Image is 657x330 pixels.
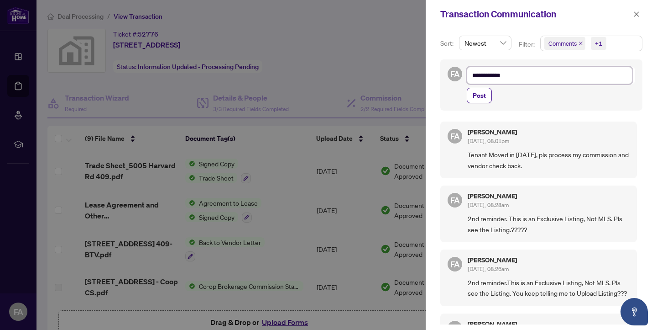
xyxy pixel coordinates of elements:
span: Post [473,88,486,103]
h5: [PERSON_NAME] [468,321,517,327]
span: Tenant Moved in [DATE], pls process my commission and vendor check back. [468,149,630,171]
span: FA [450,258,460,271]
h5: [PERSON_NAME] [468,129,517,135]
span: [DATE], 08:28am [468,202,509,208]
span: FA [450,68,460,80]
span: 2nd reminder.This is an Exclusive Listing, Not MLS. Pls see the Listing. You keep telling me to U... [468,277,630,299]
h5: [PERSON_NAME] [468,257,517,263]
button: Post [467,88,492,103]
span: Comments [548,39,577,48]
span: FA [450,130,460,143]
span: [DATE], 08:01pm [468,138,509,144]
span: 2nd reminder. This is an Exclusive Listing, Not MLS. Pls see the Listing.????? [468,213,630,235]
h5: [PERSON_NAME] [468,193,517,199]
span: Newest [464,36,506,50]
span: close [633,11,640,17]
span: Comments [544,37,585,50]
button: Open asap [620,298,648,325]
span: close [579,41,583,46]
div: Transaction Communication [440,7,631,21]
p: Filter: [519,39,536,49]
p: Sort: [440,38,455,48]
span: [DATE], 08:26am [468,266,509,272]
div: +1 [595,39,602,48]
span: FA [450,194,460,207]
